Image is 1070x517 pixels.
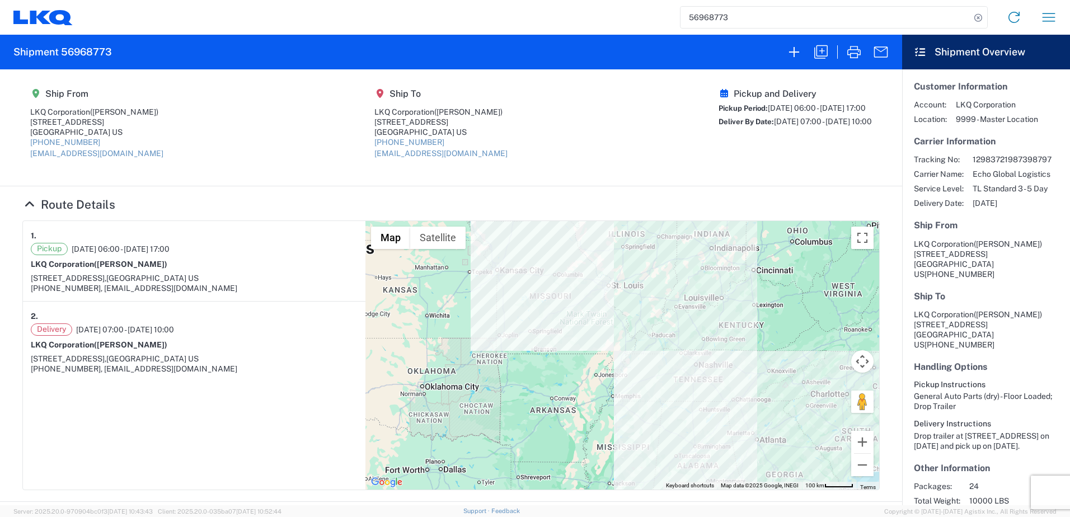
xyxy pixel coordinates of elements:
h5: Ship To [914,291,1058,302]
a: Open this area in Google Maps (opens a new window) [368,475,405,490]
span: LKQ Corporation [914,239,974,248]
a: Hide Details [22,198,115,211]
strong: LKQ Corporation [31,260,167,269]
span: [PHONE_NUMBER] [924,340,994,349]
button: Map Scale: 100 km per 48 pixels [802,482,857,490]
h5: Ship From [30,88,163,99]
span: ([PERSON_NAME]) [90,107,158,116]
span: TL Standard 3 - 5 Day [973,184,1052,194]
span: Carrier Name: [914,169,964,179]
a: [EMAIL_ADDRESS][DOMAIN_NAME] [30,149,163,158]
span: LKQ Corporation [956,100,1038,110]
input: Shipment, tracking or reference number [681,7,970,28]
a: [EMAIL_ADDRESS][DOMAIN_NAME] [374,149,508,158]
span: Total Weight: [914,496,960,506]
span: [PHONE_NUMBER] [924,270,994,279]
button: Map camera controls [851,350,874,373]
span: Client: 2025.20.0-035ba07 [158,508,281,515]
h5: Customer Information [914,81,1058,92]
div: [GEOGRAPHIC_DATA] US [30,127,163,137]
button: Show satellite imagery [410,227,466,249]
span: 100 km [805,482,824,488]
span: Delivery [31,323,72,336]
address: [GEOGRAPHIC_DATA] US [914,309,1058,350]
h5: Other Information [914,463,1058,473]
h6: Delivery Instructions [914,419,1058,429]
span: [STREET_ADDRESS], [31,274,106,283]
h5: Carrier Information [914,136,1058,147]
span: ([PERSON_NAME]) [94,260,167,269]
span: LKQ Corporation [STREET_ADDRESS] [914,310,1042,329]
a: [PHONE_NUMBER] [30,138,100,147]
div: [PHONE_NUMBER], [EMAIL_ADDRESS][DOMAIN_NAME] [31,364,358,374]
div: General Auto Parts (dry) - Floor Loaded; Drop Trailer [914,391,1058,411]
span: [DATE] [973,198,1052,208]
h5: Pickup and Delivery [719,88,872,99]
button: Drag Pegman onto the map to open Street View [851,391,874,413]
span: [DATE] 10:52:44 [236,508,281,515]
span: Delivery Date: [914,198,964,208]
strong: 2. [31,309,38,323]
span: [GEOGRAPHIC_DATA] US [106,354,199,363]
button: Show street map [371,227,410,249]
span: ([PERSON_NAME]) [974,239,1042,248]
span: ([PERSON_NAME]) [974,310,1042,319]
span: 24 [969,481,1065,491]
span: Echo Global Logistics [973,169,1052,179]
button: Zoom in [851,431,874,453]
span: [DATE] 06:00 - [DATE] 17:00 [768,104,866,112]
span: Tracking No: [914,154,964,164]
span: Pickup Period: [719,104,768,112]
div: LKQ Corporation [30,107,163,117]
div: [STREET_ADDRESS] [30,117,163,127]
button: Toggle fullscreen view [851,227,874,249]
h5: Ship To [374,88,508,99]
a: Feedback [491,507,520,514]
span: [DATE] 10:43:43 [107,508,153,515]
span: [DATE] 06:00 - [DATE] 17:00 [72,244,170,254]
span: [DATE] 07:00 - [DATE] 10:00 [774,117,872,126]
span: 10000 LBS [969,496,1065,506]
span: Deliver By Date: [719,117,774,126]
h5: Handling Options [914,361,1058,372]
span: Pickup [31,243,68,255]
h5: Ship From [914,220,1058,231]
span: Location: [914,114,947,124]
strong: LKQ Corporation [31,340,167,349]
button: Zoom out [851,454,874,476]
span: Service Level: [914,184,964,194]
header: Shipment Overview [902,35,1070,69]
div: [STREET_ADDRESS] [374,117,508,127]
span: Map data ©2025 Google, INEGI [721,482,799,488]
button: Keyboard shortcuts [666,482,714,490]
span: 12983721987398797 [973,154,1052,164]
span: ([PERSON_NAME]) [434,107,503,116]
span: Server: 2025.20.0-970904bc0f3 [13,508,153,515]
a: Terms [860,484,876,490]
span: Copyright © [DATE]-[DATE] Agistix Inc., All Rights Reserved [884,506,1057,516]
span: [STREET_ADDRESS] [914,250,988,258]
img: Google [368,475,405,490]
div: [PHONE_NUMBER], [EMAIL_ADDRESS][DOMAIN_NAME] [31,283,358,293]
h6: Pickup Instructions [914,380,1058,389]
strong: 1. [31,229,36,243]
span: [STREET_ADDRESS], [31,354,106,363]
address: [GEOGRAPHIC_DATA] US [914,239,1058,279]
div: Drop trailer at [STREET_ADDRESS] on [DATE] and pick up on [DATE]. [914,431,1058,451]
a: [PHONE_NUMBER] [374,138,444,147]
div: [GEOGRAPHIC_DATA] US [374,127,508,137]
span: Packages: [914,481,960,491]
span: Account: [914,100,947,110]
span: 9999 - Master Location [956,114,1038,124]
div: LKQ Corporation [374,107,508,117]
span: [DATE] 07:00 - [DATE] 10:00 [76,325,174,335]
a: Support [463,507,491,514]
span: ([PERSON_NAME]) [94,340,167,349]
h2: Shipment 56968773 [13,45,112,59]
span: [GEOGRAPHIC_DATA] US [106,274,199,283]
